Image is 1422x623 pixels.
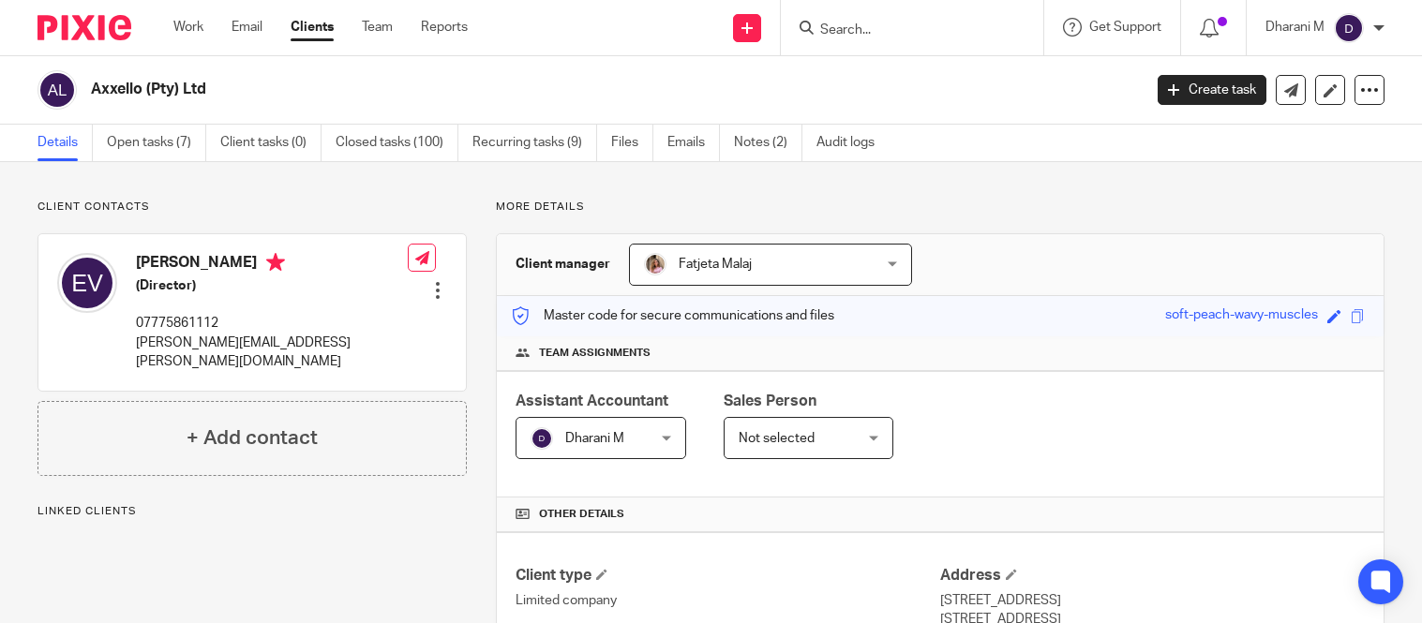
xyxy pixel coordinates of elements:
a: Clients [291,18,334,37]
img: MicrosoftTeams-image%20(5).png [644,253,666,275]
p: [PERSON_NAME][EMAIL_ADDRESS][PERSON_NAME][DOMAIN_NAME] [136,334,408,372]
h5: (Director) [136,276,408,295]
span: Fatjeta Malaj [679,258,752,271]
a: Emails [667,125,720,161]
a: Email [232,18,262,37]
p: Dharani M [1265,18,1325,37]
a: Closed tasks (100) [336,125,458,161]
img: svg%3E [531,427,553,450]
h2: Axxello (Pty) Ltd [91,80,921,99]
span: Other details [539,507,624,522]
a: Client tasks (0) [220,125,322,161]
h4: [PERSON_NAME] [136,253,408,276]
img: Pixie [37,15,131,40]
span: Get Support [1089,21,1161,34]
a: Work [173,18,203,37]
i: Primary [266,253,285,272]
h4: Client type [516,566,940,586]
a: Recurring tasks (9) [472,125,597,161]
p: Limited company [516,591,940,610]
a: Notes (2) [734,125,802,161]
p: [STREET_ADDRESS] [940,591,1365,610]
p: Master code for secure communications and files [511,306,834,325]
img: svg%3E [1334,13,1364,43]
a: Files [611,125,653,161]
a: Open tasks (7) [107,125,206,161]
h4: + Add contact [187,423,318,452]
h3: Client manager [516,255,610,274]
a: Audit logs [816,125,889,161]
span: Team assignments [539,346,651,361]
p: Client contacts [37,200,467,215]
span: Dharani M [565,432,624,445]
span: Assistant Accountant [516,393,668,408]
a: Reports [421,18,468,37]
h4: Address [940,566,1365,586]
a: Details [37,125,93,161]
p: 07775861112 [136,314,408,333]
img: svg%3E [37,70,77,110]
input: Search [818,22,987,39]
p: Linked clients [37,504,467,519]
a: Team [362,18,393,37]
img: svg%3E [57,253,117,313]
span: Not selected [739,432,815,445]
a: Create task [1158,75,1266,105]
p: More details [496,200,1385,215]
span: Sales Person [724,393,816,408]
div: soft-peach-wavy-muscles [1165,305,1318,327]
